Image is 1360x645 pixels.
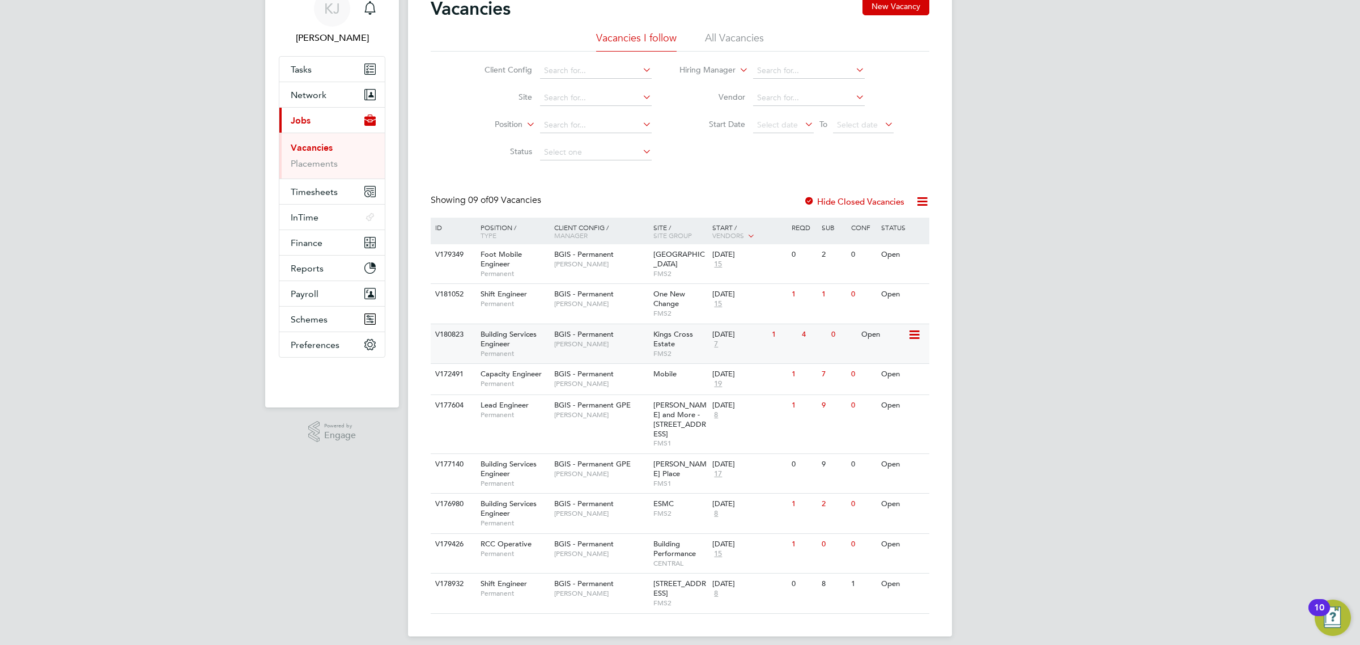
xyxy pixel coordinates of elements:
span: Preferences [291,340,339,350]
a: Vacancies [291,142,333,153]
div: [DATE] [712,540,786,549]
label: Site [467,92,532,102]
span: [STREET_ADDRESS] [653,579,706,598]
label: Hiring Manager [670,65,736,76]
div: Open [878,534,928,555]
div: V180823 [432,324,472,345]
label: Position [457,119,522,130]
span: FMS1 [653,479,707,488]
div: 8 [819,574,848,595]
div: [DATE] [712,370,786,379]
span: Tasks [291,64,312,75]
span: Kings Cross Estate [653,329,693,349]
div: 0 [819,534,848,555]
span: [PERSON_NAME] [554,469,648,478]
span: Reports [291,263,324,274]
span: Foot Mobile Engineer [481,249,522,269]
div: V181052 [432,284,472,305]
li: Vacancies I follow [596,31,677,52]
span: Permanent [481,410,549,419]
span: BGIS - Permanent [554,369,614,379]
span: Powered by [324,421,356,431]
div: 0 [789,574,818,595]
span: Building Services Engineer [481,329,537,349]
div: Open [878,284,928,305]
div: 0 [848,364,878,385]
span: ESMC [653,499,674,508]
a: Go to home page [279,369,385,387]
span: Permanent [481,589,549,598]
span: [PERSON_NAME] [554,260,648,269]
div: 0 [848,284,878,305]
div: [DATE] [712,579,786,589]
div: 0 [848,534,878,555]
input: Search for... [753,90,865,106]
div: V177140 [432,454,472,475]
div: 2 [819,244,848,265]
div: Site / [651,218,710,245]
label: Status [467,146,532,156]
span: Finance [291,237,322,248]
a: Placements [291,158,338,169]
input: Select one [540,145,652,160]
div: 0 [789,454,818,475]
span: Site Group [653,231,692,240]
div: 0 [828,324,858,345]
button: Finance [279,230,385,255]
div: 2 [819,494,848,515]
span: [PERSON_NAME] [554,299,648,308]
span: [PERSON_NAME] Place [653,459,707,478]
div: [DATE] [712,290,786,299]
span: BGIS - Permanent [554,499,614,508]
button: Jobs [279,108,385,133]
span: FMS2 [653,309,707,318]
div: Reqd [789,218,818,237]
div: 0 [789,244,818,265]
a: Powered byEngage [308,421,356,443]
div: 1 [848,574,878,595]
div: 0 [848,395,878,416]
div: Sub [819,218,848,237]
span: Mobile [653,369,677,379]
a: Tasks [279,57,385,82]
li: All Vacancies [705,31,764,52]
span: Permanent [481,349,549,358]
span: 15 [712,549,724,559]
div: 9 [819,395,848,416]
span: BGIS - Permanent GPE [554,400,631,410]
div: Open [858,324,908,345]
span: BGIS - Permanent [554,579,614,588]
span: [PERSON_NAME] [554,509,648,518]
div: 9 [819,454,848,475]
button: Payroll [279,281,385,306]
span: [GEOGRAPHIC_DATA] [653,249,705,269]
div: 1 [819,284,848,305]
span: 15 [712,299,724,309]
span: FMS2 [653,349,707,358]
span: Schemes [291,314,328,325]
span: Permanent [481,479,549,488]
button: Reports [279,256,385,281]
div: [DATE] [712,460,786,469]
label: Start Date [680,119,745,129]
span: 8 [712,509,720,519]
div: 1 [789,364,818,385]
button: Preferences [279,332,385,357]
span: BGIS - Permanent [554,539,614,549]
div: 7 [819,364,848,385]
span: FMS2 [653,599,707,608]
span: 8 [712,589,720,599]
div: Start / [709,218,789,246]
button: Network [279,82,385,107]
div: Showing [431,194,543,206]
div: 1 [789,494,818,515]
div: Status [878,218,928,237]
span: To [816,117,831,131]
span: CENTRAL [653,559,707,568]
div: V179426 [432,534,472,555]
div: V179349 [432,244,472,265]
div: Open [878,454,928,475]
span: Kyle Johnson [279,31,385,45]
span: Building Services Engineer [481,499,537,518]
span: Building Performance [653,539,696,558]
